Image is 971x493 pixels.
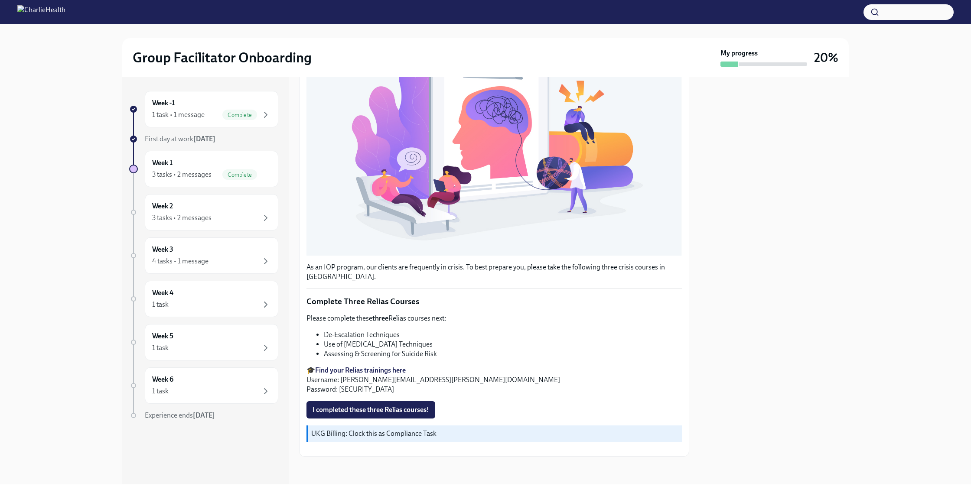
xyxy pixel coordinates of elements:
[152,300,169,309] div: 1 task
[152,170,212,179] div: 3 tasks • 2 messages
[193,135,215,143] strong: [DATE]
[152,158,173,168] h6: Week 1
[324,340,682,349] li: Use of [MEDICAL_DATA] Techniques
[372,314,388,322] strong: three
[145,135,215,143] span: First day at work
[315,366,406,374] a: Find your Relias trainings here
[133,49,312,66] h2: Group Facilitator Onboarding
[129,281,278,317] a: Week 41 task
[306,314,682,323] p: Please complete these Relias courses next:
[222,172,257,178] span: Complete
[306,401,435,418] button: I completed these three Relias courses!
[152,343,169,353] div: 1 task
[152,213,212,223] div: 3 tasks • 2 messages
[129,134,278,144] a: First day at work[DATE]
[152,375,173,384] h6: Week 6
[129,91,278,127] a: Week -11 task • 1 messageComplete
[324,349,682,359] li: Assessing & Screening for Suicide Risk
[313,405,429,414] span: I completed these three Relias courses!
[152,110,205,120] div: 1 task • 1 message
[306,30,682,256] button: Zoom image
[324,330,682,340] li: De-Escalation Techniques
[152,288,173,298] h6: Week 4
[306,366,682,394] p: 🎓 Username: [PERSON_NAME][EMAIL_ADDRESS][PERSON_NAME][DOMAIN_NAME] Password: [SECURITY_DATA]
[222,112,257,118] span: Complete
[152,98,175,108] h6: Week -1
[129,194,278,230] a: Week 23 tasks • 2 messages
[129,324,278,360] a: Week 51 task
[129,367,278,404] a: Week 61 task
[311,429,678,438] p: UKG Billing: Clock this as Compliance Task
[145,411,215,419] span: Experience ends
[152,256,209,266] div: 4 tasks • 1 message
[152,331,173,341] h6: Week 5
[152,201,173,211] h6: Week 2
[306,263,682,282] p: As an IOP program, our clients are frequently in crisis. To best prepare you, please take the fol...
[129,237,278,274] a: Week 34 tasks • 1 message
[152,245,173,254] h6: Week 3
[720,49,758,58] strong: My progress
[129,151,278,187] a: Week 13 tasks • 2 messagesComplete
[814,50,838,65] h3: 20%
[17,5,65,19] img: CharlieHealth
[306,296,682,307] p: Complete Three Relias Courses
[193,411,215,419] strong: [DATE]
[152,386,169,396] div: 1 task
